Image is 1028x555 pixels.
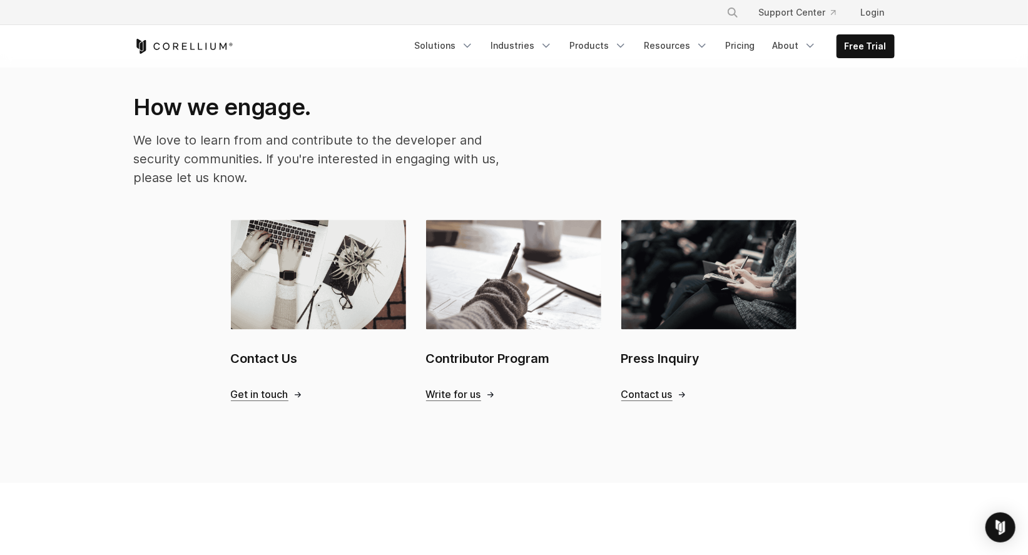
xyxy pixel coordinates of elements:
img: Contact Us [231,220,406,329]
h2: Contact Us [231,350,406,369]
span: Contact us [621,389,673,402]
a: About [765,34,824,57]
button: Search [721,1,744,24]
div: Navigation Menu [407,34,895,58]
a: Login [851,1,895,24]
a: Corellium Home [134,39,233,54]
h2: Press Inquiry [621,350,796,369]
a: Contact Us Contact Us Get in touch [231,220,406,401]
a: Solutions [407,34,481,57]
a: Resources [637,34,716,57]
h2: Contributor Program [426,350,601,369]
a: Pricing [718,34,763,57]
span: Write for us [426,389,481,402]
div: Open Intercom Messenger [985,512,1015,542]
a: Industries [484,34,560,57]
a: Contributor Program Contributor Program Write for us [426,220,601,401]
a: Press Inquiry Press Inquiry Contact us [621,220,796,401]
img: Press Inquiry [621,220,796,329]
img: Contributor Program [426,220,601,329]
p: We love to learn from and contribute to the developer and security communities. If you're interes... [134,131,502,188]
a: Support Center [749,1,846,24]
a: Products [562,34,634,57]
h2: How we engage. [134,94,502,121]
a: Free Trial [837,35,894,58]
div: Navigation Menu [711,1,895,24]
span: Get in touch [231,389,288,402]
